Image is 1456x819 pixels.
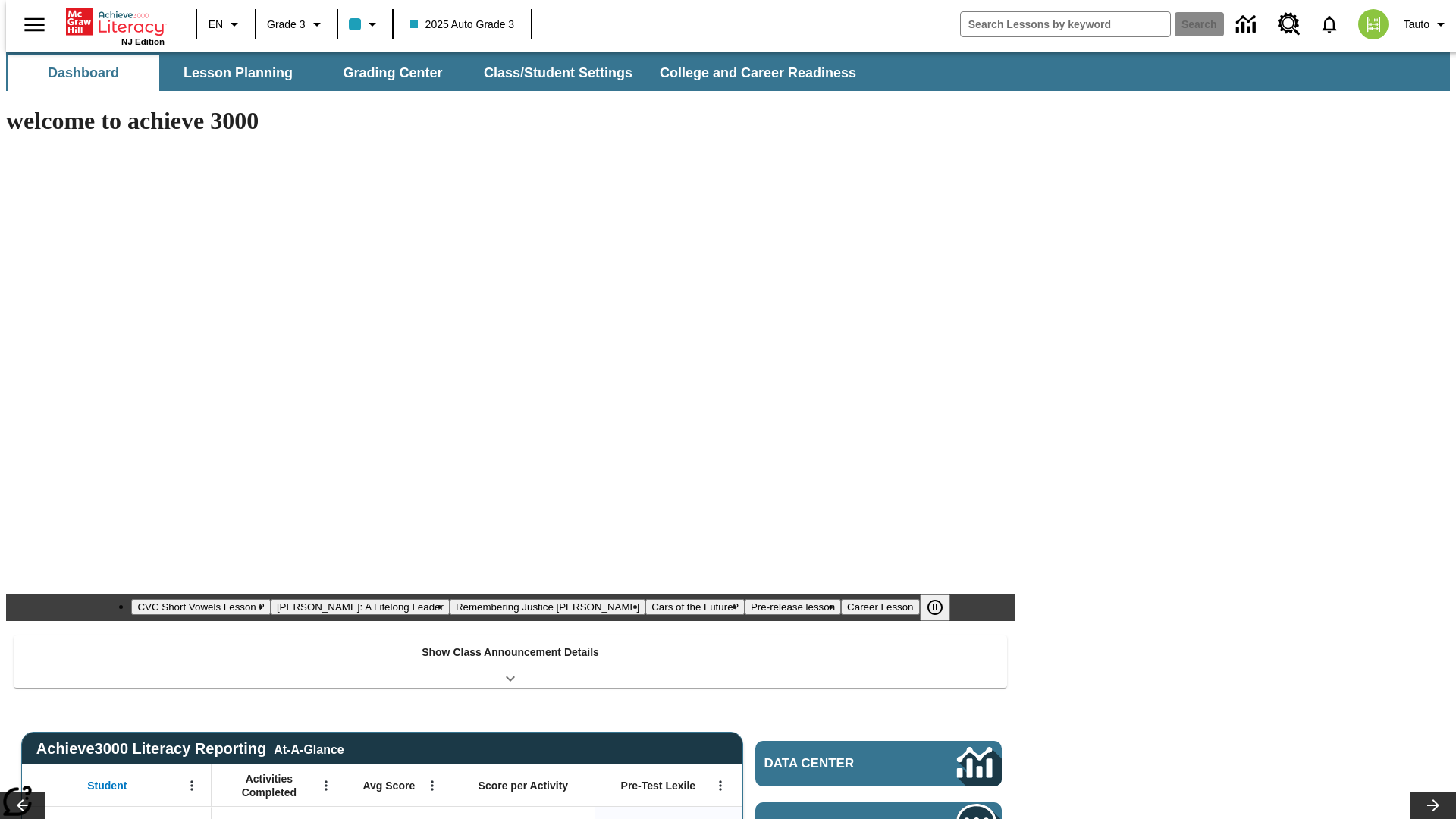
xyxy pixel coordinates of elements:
[202,11,250,38] button: Language: EN, Select a language
[755,741,1002,786] a: Data Center
[709,774,732,797] button: Open Menu
[162,55,314,91] button: Lesson Planning
[1227,4,1269,45] a: Data Center
[621,779,696,792] span: Pre-Test Lexile
[422,645,599,661] p: Show Class Announcement Details
[1349,5,1398,44] button: Select a new avatar
[14,635,1007,688] div: Show Class Announcement Details
[1269,4,1310,45] a: Resource Center, Will open in new tab
[472,55,645,91] button: Class/Student Settings
[479,779,569,792] span: Score per Activity
[66,5,165,46] div: Home
[343,11,388,38] button: Class color is light blue. Change class color
[841,599,919,615] button: Slide 6 Career Lesson
[66,7,165,37] a: Home
[267,17,306,33] span: Grade 3
[410,17,515,33] span: 2025 Auto Grade 3
[1358,9,1389,39] img: avatar image
[12,2,57,47] button: Open side menu
[450,599,645,615] button: Slide 3 Remembering Justice O'Connor
[1310,5,1349,44] a: Notifications
[315,774,337,797] button: Open Menu
[271,599,450,615] button: Slide 2 Dianne Feinstein: A Lifelong Leader
[209,17,223,33] span: EN
[745,599,841,615] button: Slide 5 Pre-release lesson
[920,594,950,621] button: Pause
[648,55,868,91] button: College and Career Readiness
[36,740,344,758] span: Achieve3000 Literacy Reporting
[421,774,444,797] button: Open Menu
[131,599,270,615] button: Slide 1 CVC Short Vowels Lesson 2
[362,779,415,792] span: Avg Score
[961,12,1170,36] input: search field
[6,55,870,91] div: SubNavbar
[87,779,127,792] span: Student
[6,52,1450,91] div: SubNavbar
[274,740,344,757] div: At-A-Glance
[1398,11,1456,38] button: Profile/Settings
[219,772,319,799] span: Activities Completed
[645,599,745,615] button: Slide 4 Cars of the Future?
[8,55,159,91] button: Dashboard
[121,37,165,46] span: NJ Edition
[317,55,469,91] button: Grading Center
[764,756,906,771] span: Data Center
[6,107,1015,135] h1: welcome to achieve 3000
[1410,792,1456,819] button: Lesson carousel, Next
[180,774,203,797] button: Open Menu
[920,594,965,621] div: Pause
[261,11,332,38] button: Grade: Grade 3, Select a grade
[1404,17,1429,33] span: Tauto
